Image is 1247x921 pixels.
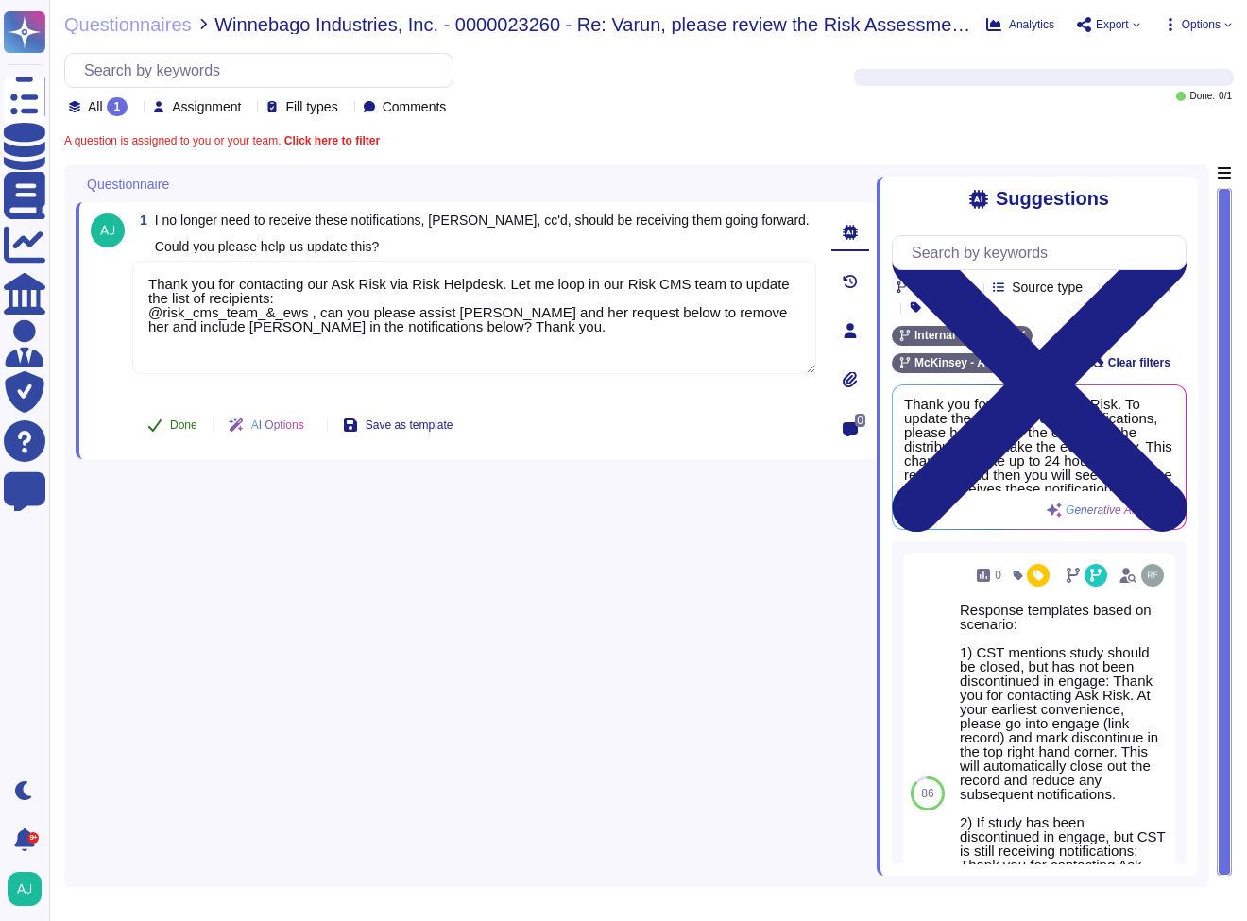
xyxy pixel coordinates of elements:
[107,97,128,116] div: 1
[4,868,55,910] button: user
[87,178,169,191] span: Questionnaire
[132,406,213,444] button: Done
[75,54,453,87] input: Search by keywords
[1182,19,1221,30] span: Options
[285,100,337,113] span: Fill types
[64,135,380,146] span: A question is assigned to you or your team.
[383,100,447,113] span: Comments
[1141,564,1164,587] img: user
[281,134,380,147] b: Click here to filter
[132,213,147,227] span: 1
[27,832,39,844] div: 9+
[1096,19,1129,30] span: Export
[921,788,933,799] span: 86
[855,414,865,427] span: 0
[251,419,304,431] span: AI Options
[214,15,971,34] span: Winnebago Industries, Inc. - 0000023260 - Re: Varun, please review the Risk Assessment for this m...
[91,213,125,247] img: user
[172,100,241,113] span: Assignment
[1189,92,1215,101] span: Done:
[902,236,1186,269] input: Search by keywords
[64,15,192,34] span: Questionnaires
[170,419,197,431] span: Done
[1009,19,1054,30] span: Analytics
[1219,92,1232,101] span: 0 / 1
[328,406,469,444] button: Save as template
[132,261,816,374] textarea: Thank you for contacting our Ask Risk via Risk Helpdesk. Let me loop in our Risk CMS team to upda...
[366,419,453,431] span: Save as template
[88,100,103,113] span: All
[986,17,1054,32] button: Analytics
[8,872,42,906] img: user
